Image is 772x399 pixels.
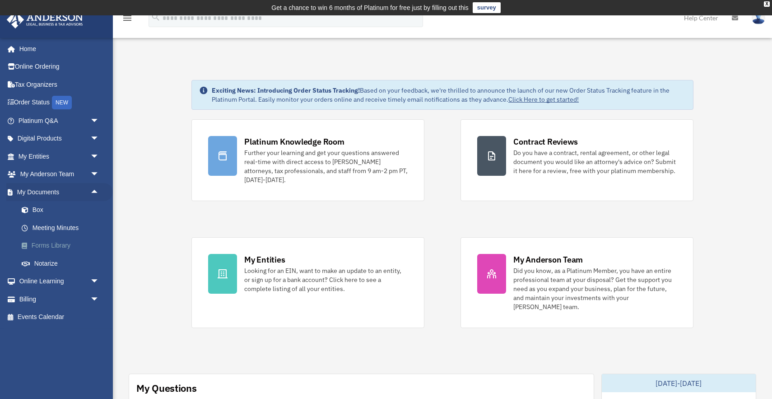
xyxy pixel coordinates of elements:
div: close [764,1,770,7]
a: Notarize [13,254,113,272]
a: My Documentsarrow_drop_up [6,183,113,201]
a: My Anderson Teamarrow_drop_down [6,165,113,183]
span: arrow_drop_down [90,130,108,148]
img: Anderson Advisors Platinum Portal [4,11,86,28]
a: Meeting Minutes [13,219,113,237]
div: Based on your feedback, we're thrilled to announce the launch of our new Order Status Tracking fe... [212,86,686,104]
a: Platinum Knowledge Room Further your learning and get your questions answered real-time with dire... [191,119,424,201]
a: Events Calendar [6,308,113,326]
a: menu [122,16,133,23]
span: arrow_drop_up [90,183,108,202]
a: Digital Productsarrow_drop_down [6,130,113,148]
a: Online Learningarrow_drop_down [6,272,113,291]
div: Platinum Knowledge Room [244,136,344,147]
span: arrow_drop_down [90,272,108,291]
div: Looking for an EIN, want to make an update to an entity, or sign up for a bank account? Click her... [244,266,408,293]
a: Order StatusNEW [6,94,113,112]
a: Box [13,201,113,219]
div: Contract Reviews [513,136,578,147]
a: My Entitiesarrow_drop_down [6,147,113,165]
a: Platinum Q&Aarrow_drop_down [6,112,113,130]
a: Billingarrow_drop_down [6,290,113,308]
strong: Exciting News: Introducing Order Status Tracking! [212,86,360,94]
div: Further your learning and get your questions answered real-time with direct access to [PERSON_NAM... [244,148,408,184]
span: arrow_drop_down [90,165,108,184]
a: Online Ordering [6,58,113,76]
span: arrow_drop_down [90,147,108,166]
a: My Anderson Team Did you know, as a Platinum Member, you have an entire professional team at your... [460,237,693,328]
a: Home [6,40,108,58]
i: menu [122,13,133,23]
div: NEW [52,96,72,109]
div: My Entities [244,254,285,265]
a: Forms Library [13,237,113,255]
span: arrow_drop_down [90,290,108,309]
div: My Anderson Team [513,254,583,265]
a: Click Here to get started! [508,95,579,103]
div: Get a chance to win 6 months of Platinum for free just by filling out this [271,2,469,13]
div: Do you have a contract, rental agreement, or other legal document you would like an attorney's ad... [513,148,677,175]
i: search [151,12,161,22]
div: Did you know, as a Platinum Member, you have an entire professional team at your disposal? Get th... [513,266,677,311]
div: [DATE]-[DATE] [602,374,756,392]
img: User Pic [752,11,765,24]
a: Contract Reviews Do you have a contract, rental agreement, or other legal document you would like... [460,119,693,201]
div: My Questions [136,381,197,395]
span: arrow_drop_down [90,112,108,130]
a: My Entities Looking for an EIN, want to make an update to an entity, or sign up for a bank accoun... [191,237,424,328]
a: survey [473,2,501,13]
a: Tax Organizers [6,75,113,94]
